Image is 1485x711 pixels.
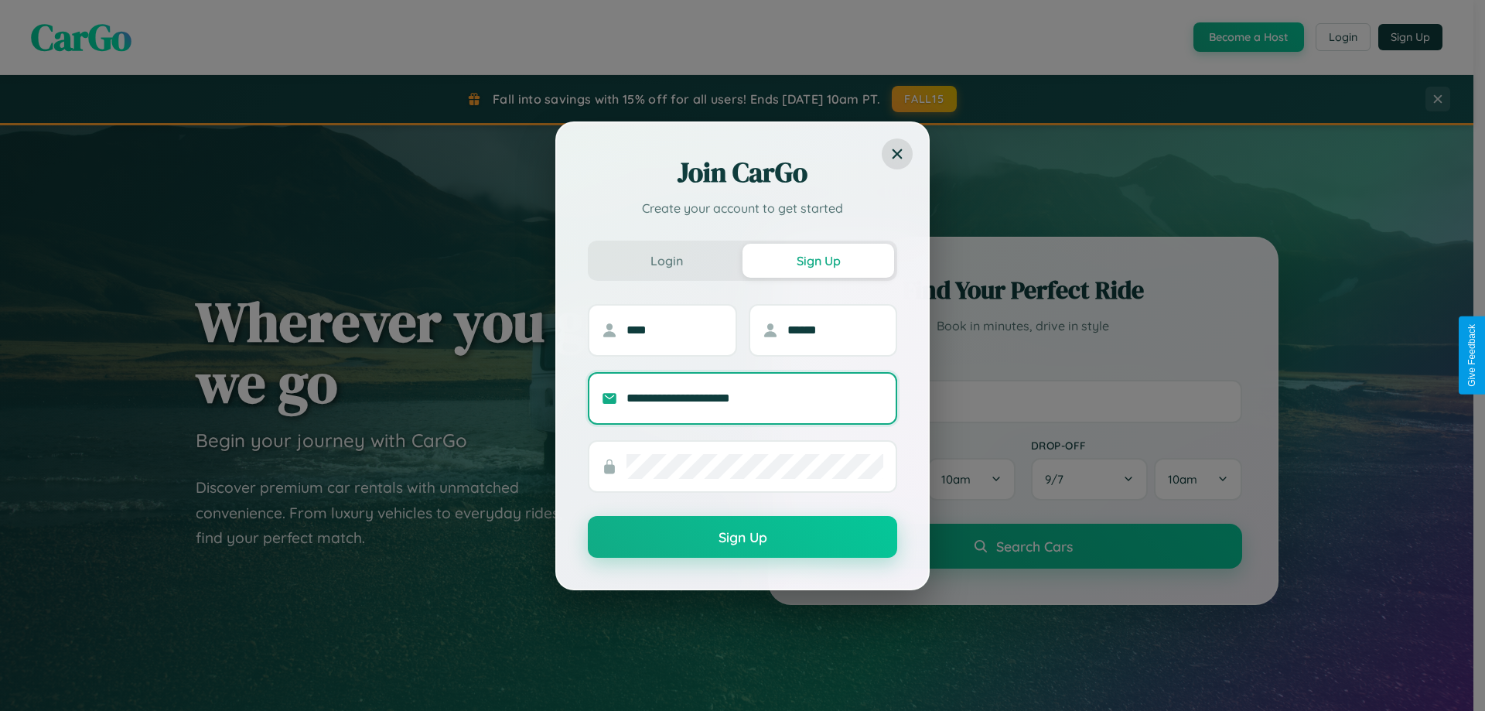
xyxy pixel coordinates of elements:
button: Login [591,244,742,278]
button: Sign Up [742,244,894,278]
p: Create your account to get started [588,199,897,217]
button: Sign Up [588,516,897,558]
div: Give Feedback [1466,324,1477,387]
h2: Join CarGo [588,154,897,191]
